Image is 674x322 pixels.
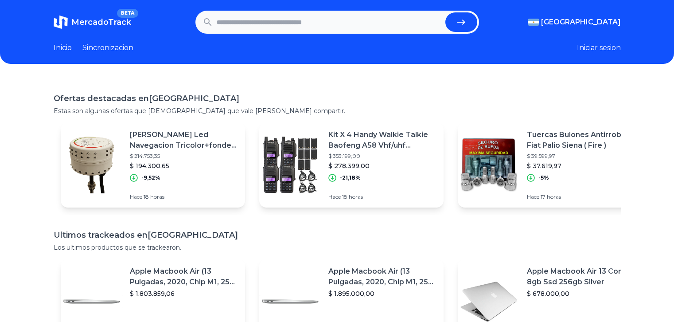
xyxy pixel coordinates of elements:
p: $ 214.753,35 [130,153,238,160]
a: Featured image[PERSON_NAME] Led Navegacion Tricolor+fondeo Con Led Compacta 3millas$ 214.753,35$ ... [61,122,245,208]
p: Estas son algunas ofertas que [DEMOGRAPHIC_DATA] que vale [PERSON_NAME] compartir. [54,106,621,115]
a: Featured imageKit X 4 Handy Walkie Talkie Baofeng A58 Vhf/uhf Waterproof$ 353.199,00$ 278.399,00-... [259,122,444,208]
p: $ 1.803.859,06 [130,289,238,298]
p: -9,52% [141,174,160,181]
img: Argentina [528,19,539,26]
img: MercadoTrack [54,15,68,29]
p: $ 37.619,97 [527,161,635,170]
img: Featured image [61,134,123,196]
p: $ 678.000,00 [527,289,635,298]
p: $ 194.300,65 [130,161,238,170]
p: [PERSON_NAME] Led Navegacion Tricolor+fondeo Con Led Compacta 3millas [130,130,238,151]
p: $ 39.599,97 [527,153,635,160]
h1: Ofertas destacadas en [GEOGRAPHIC_DATA] [54,92,621,105]
a: Inicio [54,43,72,53]
img: Featured image [259,134,321,196]
a: MercadoTrackBETA [54,15,131,29]
p: $ 1.895.000,00 [328,289,436,298]
button: Iniciar sesion [577,43,621,53]
span: BETA [117,9,138,18]
p: -21,18% [340,174,361,181]
img: Featured image [458,134,520,196]
p: Apple Macbook Air 13 Core I5 8gb Ssd 256gb Silver [527,266,635,287]
p: $ 278.399,00 [328,161,436,170]
p: Apple Macbook Air (13 Pulgadas, 2020, Chip M1, 256 Gb De Ssd, 8 Gb De Ram) - Plata [130,266,238,287]
span: [GEOGRAPHIC_DATA] [541,17,621,27]
a: Featured imageTuercas Bulones Antirrobo Fiat Palio Siena ( Fire )$ 39.599,97$ 37.619,97-5%Hace 17... [458,122,642,208]
a: Sincronizacion [82,43,133,53]
p: Hace 17 horas [527,193,635,200]
span: MercadoTrack [71,17,131,27]
p: Hace 18 horas [130,193,238,200]
p: Apple Macbook Air (13 Pulgadas, 2020, Chip M1, 256 Gb De Ssd, 8 Gb De Ram) - Plata [328,266,436,287]
p: $ 353.199,00 [328,153,436,160]
p: -5% [538,174,549,181]
h1: Ultimos trackeados en [GEOGRAPHIC_DATA] [54,229,621,241]
p: Los ultimos productos que se trackearon. [54,243,621,252]
p: Kit X 4 Handy Walkie Talkie Baofeng A58 Vhf/uhf Waterproof [328,130,436,151]
p: Tuercas Bulones Antirrobo Fiat Palio Siena ( Fire ) [527,130,635,151]
p: Hace 18 horas [328,193,436,200]
button: [GEOGRAPHIC_DATA] [528,17,621,27]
